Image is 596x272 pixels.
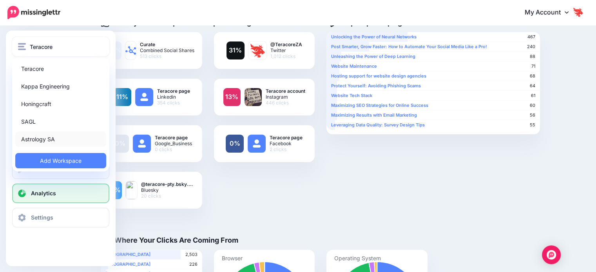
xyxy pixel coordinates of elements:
span: Facebook [270,141,303,146]
b: Maximizing Results with Email Marketing [331,112,417,118]
a: 0% [111,135,129,153]
span: Twitter [270,47,302,53]
b: Teracore account [266,88,305,94]
span: 56 [530,112,535,118]
text: Operating System [334,254,381,261]
span: 64 [530,83,535,89]
span: 2 clicks [270,146,303,152]
span: Analytics [31,190,56,196]
span: 55 [530,122,535,128]
b: Teracore page [270,135,303,141]
b: [GEOGRAPHIC_DATA] [106,252,150,257]
img: menu.png [18,43,26,50]
span: Bluesky [141,187,193,193]
span: 71 [531,63,535,69]
b: Website Maintenance [331,63,377,69]
span: 2,503 [185,252,197,258]
span: 20 clicks [141,193,193,199]
span: Combined Social Shares [140,47,194,53]
span: 446 clicks [266,100,305,106]
a: 13% [223,88,241,106]
text: Browser [222,254,243,261]
span: Instagram [266,94,305,100]
a: Create [12,159,109,179]
a: My Account [517,3,584,22]
span: 88 [530,54,535,59]
a: Kappa Engineering [15,79,106,94]
a: Settings [12,208,109,227]
b: Unlocking the Power of Neural Networks [331,34,417,40]
a: Analytics [12,184,109,203]
span: 467 [527,34,535,40]
h4: Where Your Clicks Are Coming From [101,235,238,245]
span: 513 clicks [140,53,194,59]
img: user_default_image.png [135,88,153,106]
span: Teracore [30,42,53,51]
b: Website Tech Stack [331,93,372,98]
b: Teracore page [157,88,190,94]
div: Open Intercom Messenger [542,245,561,264]
img: Missinglettr [7,6,60,19]
img: .png-82458 [245,88,262,106]
span: 1,012 clicks [270,53,302,59]
b: Leveraging Data Quality: Survey Design Tips [331,122,425,128]
b: Hosting support for website design agencies [331,73,426,79]
a: Astrology SA [15,131,106,147]
a: 11% [113,88,131,106]
b: Teracore page [155,135,192,141]
b: [GEOGRAPHIC_DATA] [106,261,150,267]
span: 354 clicks [157,100,190,106]
span: 226 [189,261,197,267]
span: 0 clicks [155,146,192,152]
b: Post Smarter, Grow Faster: How to Automate Your Social Media Like a Pro! [331,44,487,49]
a: SAGL [15,114,106,129]
a: 0% [226,135,244,153]
img: user_default_image.png [248,135,266,153]
span: 61 [531,93,535,99]
img: user_default_image.png [133,135,151,153]
b: @teracore-pty.bsky.… [141,181,193,187]
span: Linkedin [157,94,190,100]
b: Maximizing SEO Strategies for Online Success [331,103,428,108]
span: Google_Business [155,141,192,146]
span: 68 [530,73,535,79]
b: Unleashing the Power of Deep Learning [331,54,415,59]
a: 31% [226,41,245,59]
span: 240 [527,44,535,50]
a: 1% [111,181,122,199]
a: Add Workspace [15,153,106,168]
a: Honingcraft [15,96,106,112]
a: Teracore [15,61,106,76]
b: Curate [140,41,194,47]
span: 60 [530,103,535,108]
span: Settings [31,214,53,221]
button: Teracore [12,37,109,56]
b: Protect Yourself: Avoiding Phishing Scams [331,83,421,88]
img: I-HudfTB-88570.jpg [248,41,266,59]
b: @TeracoreZA [270,41,302,47]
